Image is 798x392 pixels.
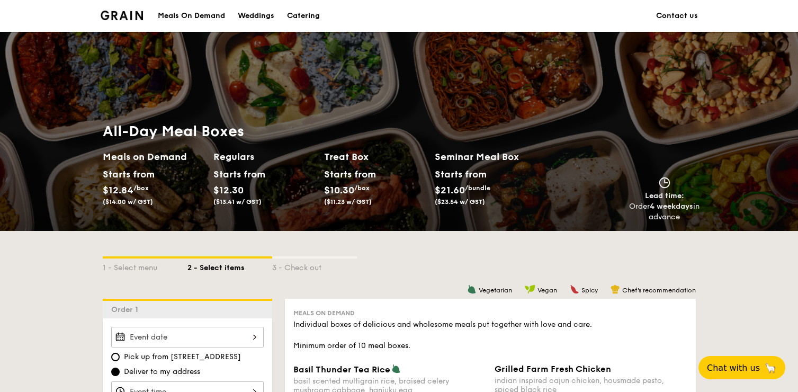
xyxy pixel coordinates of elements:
a: Logotype [101,11,144,20]
div: 1 - Select menu [103,259,187,273]
span: ($13.41 w/ GST) [213,198,262,206]
input: Pick up from [STREET_ADDRESS] [111,353,120,361]
h2: Meals on Demand [103,149,205,164]
img: icon-clock.2db775ea.svg [657,177,673,189]
input: Deliver to my address [111,368,120,376]
span: Meals on Demand [293,309,355,317]
span: Lead time: [645,191,684,200]
span: Deliver to my address [124,367,200,377]
img: icon-chef-hat.a58ddaea.svg [611,284,620,294]
input: Event date [111,327,264,348]
h2: Regulars [213,149,316,164]
span: 🦙 [764,362,777,374]
div: Starts from [103,166,150,182]
div: Order in advance [629,201,700,222]
img: icon-vegan.f8ff3823.svg [525,284,535,294]
span: Vegan [537,287,557,294]
h2: Treat Box [324,149,426,164]
span: Pick up from [STREET_ADDRESS] [124,352,241,362]
span: /box [133,184,149,192]
div: Individual boxes of delicious and wholesome meals put together with love and care. Minimum order ... [293,319,687,351]
img: icon-spicy.37a8142b.svg [570,284,579,294]
span: Basil Thunder Tea Rice [293,364,390,375]
img: Grain [101,11,144,20]
span: Vegetarian [479,287,512,294]
div: Starts from [213,166,261,182]
h2: Seminar Meal Box [435,149,545,164]
div: Starts from [324,166,371,182]
div: 2 - Select items [187,259,272,273]
div: 3 - Check out [272,259,357,273]
span: $12.30 [213,184,244,196]
span: $12.84 [103,184,133,196]
div: Starts from [435,166,486,182]
span: /bundle [465,184,490,192]
span: $21.60 [435,184,465,196]
img: icon-vegetarian.fe4039eb.svg [467,284,477,294]
strong: 4 weekdays [650,202,693,211]
span: Chat with us [707,363,760,373]
span: Order 1 [111,305,142,314]
span: /box [354,184,370,192]
span: Grilled Farm Fresh Chicken [495,364,611,374]
span: $10.30 [324,184,354,196]
h1: All-Day Meal Boxes [103,122,545,141]
span: ($14.00 w/ GST) [103,198,153,206]
span: Chef's recommendation [622,287,696,294]
button: Chat with us🦙 [698,356,785,379]
span: ($11.23 w/ GST) [324,198,372,206]
span: Spicy [581,287,598,294]
img: icon-vegetarian.fe4039eb.svg [391,364,401,373]
span: ($23.54 w/ GST) [435,198,485,206]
